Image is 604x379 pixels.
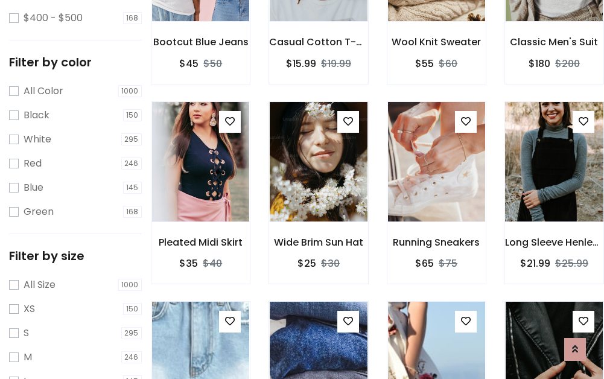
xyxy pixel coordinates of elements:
[24,156,42,171] label: Red
[555,57,580,71] del: $200
[387,36,486,48] h6: Wool Knit Sweater
[24,278,56,292] label: All Size
[123,303,142,315] span: 150
[121,158,142,170] span: 246
[529,58,550,69] h6: $180
[269,237,367,248] h6: Wide Brim Sun Hat
[179,58,199,69] h6: $45
[121,351,142,363] span: 246
[9,55,142,69] h5: Filter by color
[24,180,43,195] label: Blue
[24,350,32,365] label: M
[118,85,142,97] span: 1000
[123,206,142,218] span: 168
[321,57,351,71] del: $19.99
[179,258,198,269] h6: $35
[118,279,142,291] span: 1000
[123,109,142,121] span: 150
[321,256,340,270] del: $30
[415,58,434,69] h6: $55
[123,182,142,194] span: 145
[505,237,603,248] h6: Long Sleeve Henley T-Shirt
[203,57,222,71] del: $50
[24,84,63,98] label: All Color
[121,327,142,339] span: 295
[555,256,588,270] del: $25.99
[520,258,550,269] h6: $21.99
[24,108,49,123] label: Black
[24,326,29,340] label: S
[203,256,222,270] del: $40
[24,205,54,219] label: Green
[151,36,250,48] h6: Bootcut Blue Jeans
[269,36,367,48] h6: Casual Cotton T-Shirt
[439,57,457,71] del: $60
[297,258,316,269] h6: $25
[387,237,486,248] h6: Running Sneakers
[123,12,142,24] span: 168
[151,237,250,248] h6: Pleated Midi Skirt
[439,256,457,270] del: $75
[24,11,83,25] label: $400 - $500
[286,58,316,69] h6: $15.99
[24,302,35,316] label: XS
[505,36,603,48] h6: Classic Men's Suit
[121,133,142,145] span: 295
[9,249,142,263] h5: Filter by size
[415,258,434,269] h6: $65
[24,132,51,147] label: White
